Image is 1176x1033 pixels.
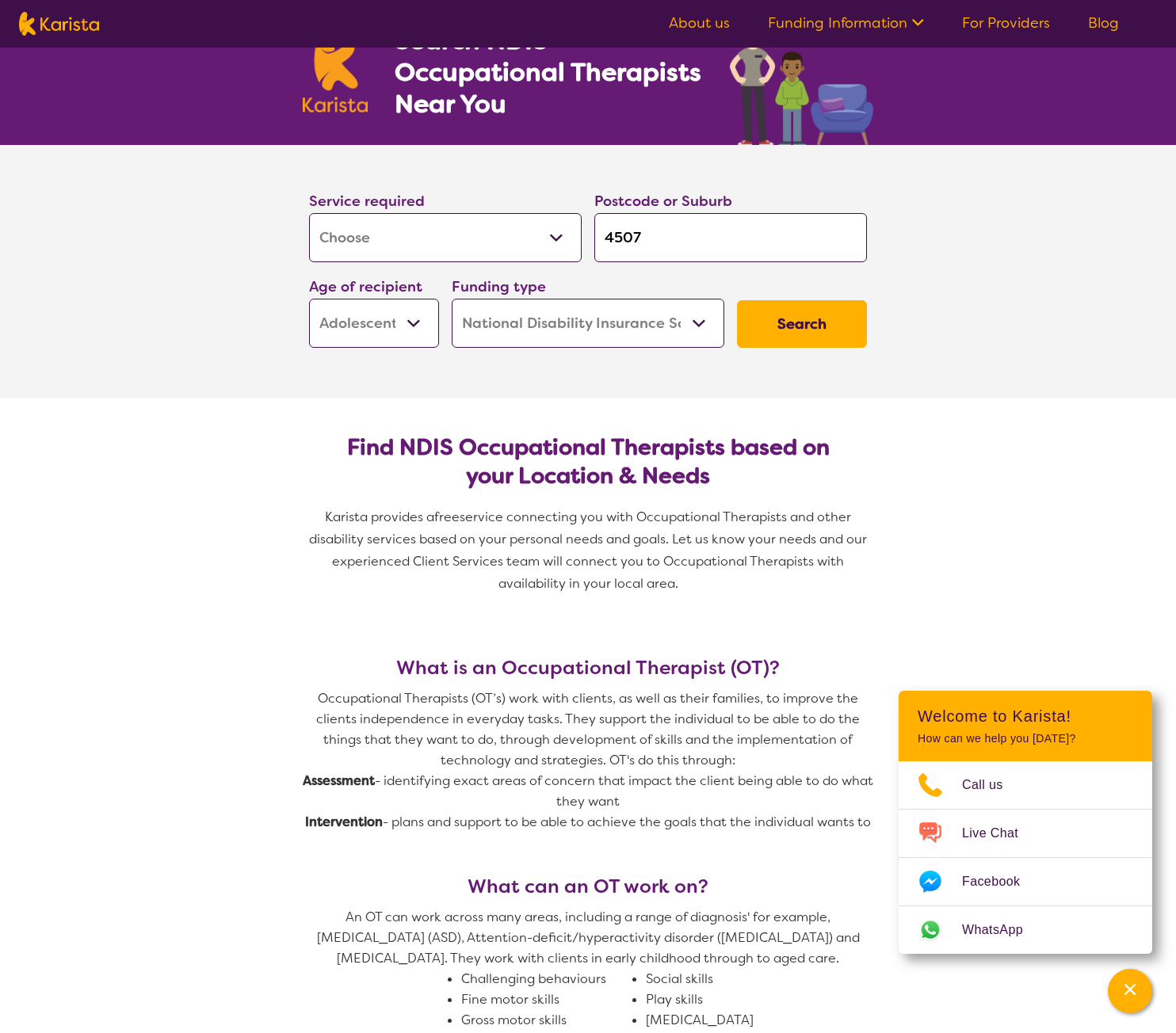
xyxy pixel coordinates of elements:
strong: Assessment [303,772,375,789]
h3: What is an Occupational Therapist (OT)? [303,657,873,679]
p: Occupational Therapists (OT’s) work with clients, as well as their families, to improve the clien... [303,688,873,771]
li: Challenging behaviours [461,969,633,989]
span: service connecting you with Occupational Therapists and other disability services based on your p... [309,509,870,592]
li: Fine motor skills [461,989,633,1010]
img: Karista logo [303,27,368,112]
span: Live Chat [962,821,1037,845]
h2: Find NDIS Occupational Therapists based on your Location & Needs [322,433,854,490]
div: Channel Menu [899,691,1152,954]
a: Funding Information [768,13,924,32]
h2: Welcome to Karista! [918,707,1133,726]
h1: Search NDIS Occupational Therapists Near You [395,25,703,120]
label: Age of recipient [309,277,422,296]
span: free [434,509,460,525]
p: - identifying exact areas of concern that impact the client being able to do what they want [303,771,873,812]
li: [MEDICAL_DATA] [646,1010,818,1031]
a: For Providers [962,13,1050,32]
span: WhatsApp [962,918,1042,942]
li: Play skills [646,989,818,1010]
strong: Intervention [305,814,383,830]
p: How can we help you [DATE]? [918,732,1133,745]
span: Karista provides a [325,509,434,525]
button: Channel Menu [1108,969,1152,1013]
span: Call us [962,773,1022,797]
img: Karista logo [19,12,99,36]
a: Web link opens in a new tab. [899,906,1152,954]
img: occupational-therapy [730,6,873,145]
ul: Choose channel [899,761,1152,954]
button: Search [737,300,867,348]
a: Blog [1088,13,1119,32]
label: Service required [309,192,425,211]
label: Postcode or Suburb [594,192,732,211]
label: Funding type [452,277,546,296]
span: Facebook [962,870,1039,894]
p: - plans and support to be able to achieve the goals that the individual wants to [303,812,873,833]
li: Social skills [646,969,818,989]
a: About us [669,13,730,32]
p: An OT can work across many areas, including a range of diagnosis' for example, [MEDICAL_DATA] (AS... [303,907,873,969]
li: Gross motor skills [461,1010,633,1031]
h3: What can an OT work on? [303,875,873,898]
input: Type [594,213,867,262]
